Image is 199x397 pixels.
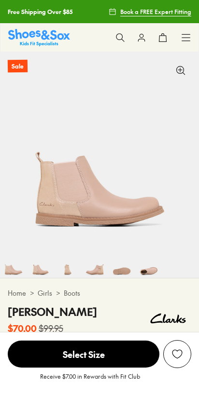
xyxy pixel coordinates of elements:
[8,340,159,368] button: Select Size
[40,372,140,389] p: Receive $7.00 in Rewards with Fit Club
[8,29,70,46] img: SNS_Logo_Responsive.svg
[8,29,70,46] a: Shoes & Sox
[8,304,97,320] h4: [PERSON_NAME]
[8,288,26,298] a: Home
[108,251,135,278] img: 8-487541_1
[145,304,191,333] img: Vendor logo
[38,288,52,298] a: Girls
[135,251,162,278] img: 9-487542_1
[54,251,81,278] img: 6-487539_1
[120,7,191,16] span: Book a FREE Expert Fitting
[8,341,159,368] span: Select Size
[109,3,191,20] a: Book a FREE Expert Fitting
[8,288,191,298] div: > >
[39,322,63,335] s: $99.95
[27,251,54,278] img: 5-487538_1
[8,322,37,335] b: $70.00
[163,340,191,368] button: Add to Wishlist
[64,288,80,298] a: Boots
[8,60,28,73] p: Sale
[81,251,108,278] img: 7-487540_1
